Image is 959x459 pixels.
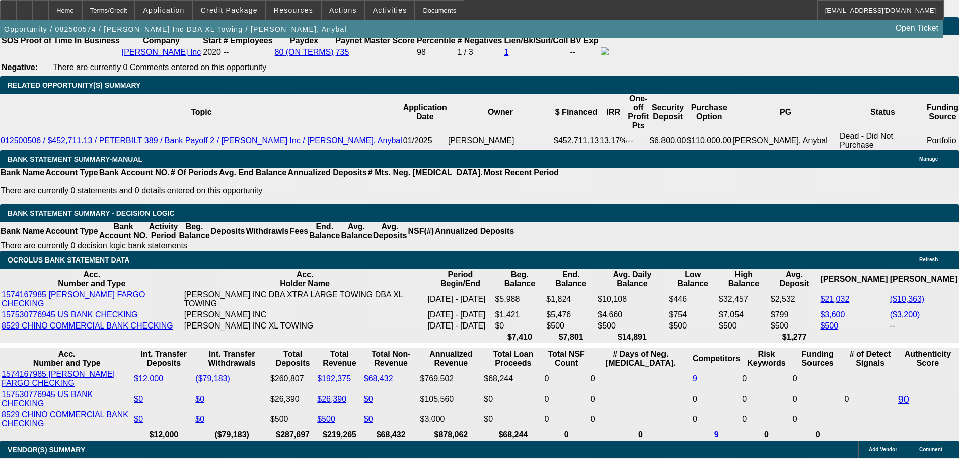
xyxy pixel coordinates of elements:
td: 0 [792,410,843,429]
div: 98 [417,48,455,57]
div: $3,000 [420,415,482,424]
td: $500 [546,321,596,331]
td: -- [570,47,599,58]
td: -- [890,321,958,331]
td: $0 [483,410,543,429]
th: Owner [448,94,553,131]
th: NSF(#) [407,222,434,241]
td: $5,988 [494,290,545,309]
span: RELATED OPPORTUNITY(S) SUMMARY [8,81,140,89]
a: $0 [195,395,204,403]
b: BV Exp [570,36,599,45]
a: 735 [336,48,349,56]
td: $452,711.13 [553,131,599,150]
th: 0 [590,430,691,440]
th: Annualized Revenue [419,349,482,368]
td: [DATE] - [DATE] [427,290,494,309]
a: $68,432 [364,374,393,383]
th: Low Balance [669,270,717,289]
th: Sum of the Total NSF Count and Total Overdraft Fee Count from Ocrolus [544,349,589,368]
td: [DATE] - [DATE] [427,310,494,320]
td: $26,390 [270,389,316,409]
b: Percentile [417,36,455,45]
th: $12,000 [133,430,194,440]
th: $1,277 [770,332,819,342]
th: Avg. Daily Balance [597,270,667,289]
th: Competitors [692,349,741,368]
th: Application Date [403,94,448,131]
th: 0 [792,430,843,440]
th: Account Type [45,168,99,178]
th: $878,062 [419,430,482,440]
a: 9 [693,374,697,383]
a: 80 (ON TERMS) [275,48,334,56]
button: Credit Package [193,1,265,20]
td: 0 [544,410,589,429]
a: [PERSON_NAME] Inc [122,48,201,56]
th: Authenticity Score [898,349,958,368]
span: Actions [329,6,357,14]
td: [PERSON_NAME] INC DBA XTRA LARGE TOWING DBA XL TOWING [184,290,426,309]
span: -- [224,48,229,56]
th: Fees [289,222,309,241]
td: 0 [590,369,691,388]
th: Acc. Number and Type [1,270,183,289]
td: 0 [544,389,589,409]
td: -- [627,131,649,150]
td: $2,532 [770,290,819,309]
td: 0 [590,410,691,429]
td: 01/2025 [403,131,448,150]
th: Avg. Deposit [770,270,819,289]
td: [PERSON_NAME] INC [184,310,426,320]
th: Withdrawls [245,222,289,241]
th: $14,891 [597,332,667,342]
b: Lien/Bk/Suit/Coll [504,36,568,45]
span: Refresh [919,257,938,263]
a: 157530776945 US BANK CHECKING [2,310,137,319]
button: Application [135,1,192,20]
td: 2020 [202,47,222,58]
td: [PERSON_NAME], Anybal [732,131,839,150]
td: $68,244 [483,369,543,388]
a: $26,390 [317,395,346,403]
span: Application [143,6,184,14]
th: $68,432 [363,430,419,440]
a: $500 [820,321,838,330]
a: ($79,183) [195,374,230,383]
td: $799 [770,310,819,320]
td: $1,421 [494,310,545,320]
td: $4,660 [597,310,667,320]
td: 0 [742,369,791,388]
th: End. Balance [546,270,596,289]
b: Paynet Master Score [336,36,415,45]
th: Total Deposits [270,349,316,368]
th: Annualized Deposits [287,168,367,178]
td: 0 [692,389,741,409]
th: Funding Sources [792,349,843,368]
th: Risk Keywords [742,349,791,368]
span: There are currently 0 Comments entered on this opportunity [53,63,266,72]
th: Acc. Number and Type [1,349,132,368]
a: $12,000 [134,374,163,383]
th: # of Detect Signals [844,349,896,368]
th: Funding Source [926,94,959,131]
a: 012500506 / $452,711.13 / PETERBILT 389 / Bank Payoff 2 / [PERSON_NAME] Inc / [PERSON_NAME], Anybal [1,136,402,145]
th: $7,410 [494,332,545,342]
a: ($10,363) [890,295,925,303]
th: Bank Account NO. [99,168,170,178]
th: Total Loan Proceeds [483,349,543,368]
p: There are currently 0 statements and 0 details entered on this opportunity [1,186,559,195]
td: Portfolio [926,131,959,150]
td: [DATE] - [DATE] [427,321,494,331]
td: [PERSON_NAME] INC XL TOWING [184,321,426,331]
th: Status [839,94,926,131]
a: ($3,200) [890,310,920,319]
td: 0 [692,410,741,429]
td: 0 [844,369,896,429]
span: Activities [373,6,407,14]
th: One-off Profit Pts [627,94,649,131]
a: 8529 CHINO COMMERCIAL BANK CHECKING [2,321,173,330]
a: $0 [364,415,373,423]
th: Total Non-Revenue [363,349,419,368]
th: Int. Transfer Deposits [133,349,194,368]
